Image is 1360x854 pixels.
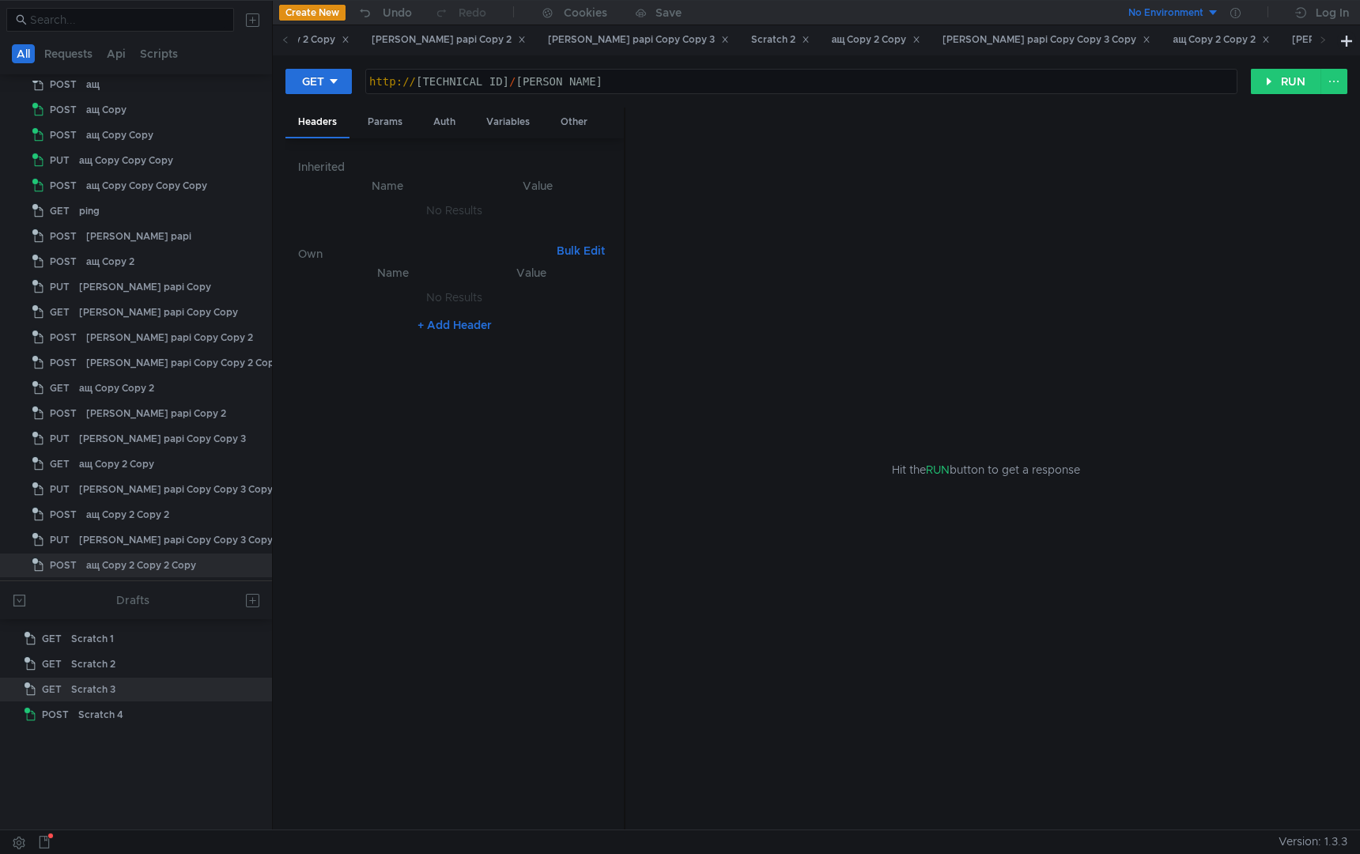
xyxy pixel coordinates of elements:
div: Redo [459,3,486,22]
h6: Inherited [298,157,611,176]
div: ащ [86,73,100,96]
span: POST [50,326,77,350]
div: Scratch 2 [751,32,810,48]
div: Other [548,108,600,137]
div: Auth [421,108,468,137]
span: POST [50,174,77,198]
button: Redo [423,1,497,25]
button: Requests [40,44,97,63]
th: Value [463,176,611,195]
span: POST [50,554,77,577]
span: PUT [50,478,70,501]
div: ащ Copy [86,98,127,122]
span: GET [50,199,70,223]
div: Drafts [116,591,149,610]
button: All [12,44,35,63]
th: Name [323,263,463,282]
span: GET [42,627,62,651]
div: [PERSON_NAME] papi [86,225,191,248]
button: Scripts [135,44,183,63]
span: POST [50,123,77,147]
div: Undo [383,3,412,22]
div: ащ Copy 2 Copy 2 [1173,32,1270,48]
div: Scratch 2 [71,652,115,676]
span: POST [50,402,77,425]
button: Undo [346,1,423,25]
div: [PERSON_NAME] papi Copy Copy 3 [548,32,729,48]
div: [PERSON_NAME] papi Copy [79,275,211,299]
span: POST [50,73,77,96]
div: Save [655,7,682,18]
div: [PERSON_NAME] papi Copy Copy 2 Copy [86,351,280,375]
span: GET [50,300,70,324]
div: [PERSON_NAME] papi Copy Copy 3 Copy [943,32,1150,48]
span: Hit the button to get a response [892,461,1080,478]
div: ащ Copy 2 [86,250,134,274]
span: POST [50,98,77,122]
span: POST [42,703,69,727]
span: PUT [50,427,70,451]
div: Log In [1316,3,1349,22]
span: Version: 1.3.3 [1279,830,1347,853]
span: POST [50,225,77,248]
button: RUN [1251,69,1321,94]
span: PUT [50,275,70,299]
th: Name [311,176,464,195]
div: Scratch 3 [71,678,115,701]
span: GET [42,652,62,676]
div: [PERSON_NAME] papi Copy Copy 3 Copy 2 [79,528,281,552]
span: PUT [50,528,70,552]
span: RUN [926,463,950,477]
div: Params [355,108,415,137]
span: POST [50,351,77,375]
div: Variables [474,108,542,137]
div: ащ Copy Copy Copy Copy [86,174,207,198]
div: Cookies [564,3,607,22]
div: Headers [285,108,349,138]
th: Value [463,263,599,282]
div: [PERSON_NAME] papi Copy Copy 3 Copy [79,478,273,501]
span: GET [50,452,70,476]
div: [PERSON_NAME] papi Copy 2 [86,402,226,425]
div: ащ Copy Copy 2 [79,376,154,400]
div: Scratch 4 [78,703,123,727]
div: ping [79,199,100,223]
span: GET [50,376,70,400]
div: [PERSON_NAME] papi Copy 2 [372,32,526,48]
button: Create New [279,5,346,21]
div: Scratch 1 [71,627,114,651]
div: No Environment [1128,6,1203,21]
span: PUT [50,149,70,172]
div: ащ Copy 2 Copy [832,32,921,48]
button: GET [285,69,352,94]
div: ащ Copy Copy Copy [79,149,173,172]
span: GET [42,678,62,701]
div: ащ Copy Copy [86,123,153,147]
div: ащ Copy 2 Copy 2 Copy [86,554,196,577]
div: [PERSON_NAME] papi Copy Copy 3 [79,427,246,451]
button: Api [102,44,130,63]
span: POST [50,503,77,527]
button: Bulk Edit [550,241,611,260]
div: [PERSON_NAME] papi Copy Copy [79,300,238,324]
div: ащ Copy 2 Copy 2 [86,503,169,527]
div: [PERSON_NAME] papi Copy Copy 2 [86,326,253,350]
input: Search... [30,11,225,28]
span: POST [50,250,77,274]
div: GET [302,73,324,90]
nz-embed-empty: No Results [426,203,482,217]
h6: Own [298,244,550,263]
div: ащ Copy 2 Copy [79,452,154,476]
nz-embed-empty: No Results [426,290,482,304]
button: + Add Header [411,316,498,334]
